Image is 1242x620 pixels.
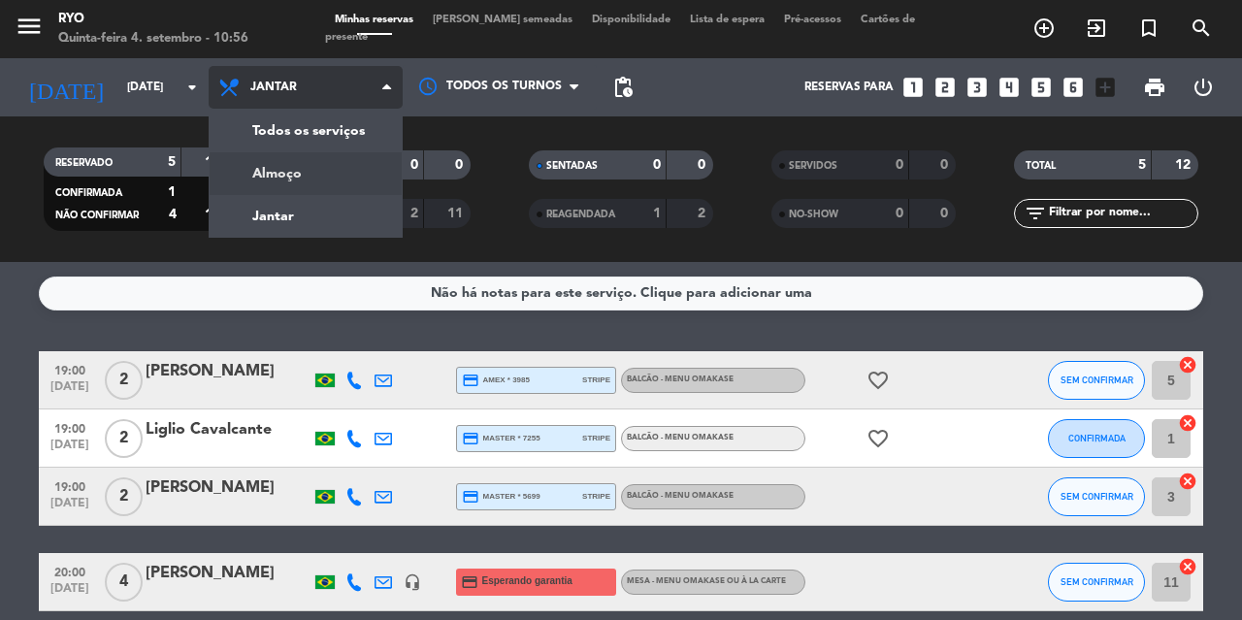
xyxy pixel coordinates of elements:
i: credit_card [462,430,479,447]
strong: 12 [205,155,224,169]
div: Quinta-feira 4. setembro - 10:56 [58,29,248,49]
span: Minhas reservas [325,15,423,25]
i: looks_two [932,75,958,100]
div: Ryo [58,10,248,29]
span: [DATE] [46,380,94,403]
i: add_box [1093,75,1118,100]
i: looks_6 [1061,75,1086,100]
span: pending_actions [611,76,635,99]
span: amex * 3985 [462,372,530,389]
span: SERVIDOS [789,161,837,171]
i: cancel [1178,355,1197,375]
span: 2 [105,361,143,400]
div: LOG OUT [1179,58,1227,116]
strong: 4 [169,208,177,221]
span: master * 7255 [462,430,540,447]
span: [DATE] [46,439,94,461]
div: Não há notas para este serviço. Clique para adicionar uma [431,282,812,305]
strong: 1 [653,207,661,220]
strong: 0 [940,207,952,220]
i: filter_list [1024,202,1047,225]
i: [DATE] [15,66,117,109]
span: SEM CONFIRMAR [1061,375,1133,385]
span: 2 [105,419,143,458]
strong: 2 [698,207,709,220]
span: CONFIRMADA [1068,433,1126,443]
div: [PERSON_NAME] [146,561,310,586]
span: Disponibilidade [582,15,680,25]
span: REAGENDADA [546,210,615,219]
span: BALCÃO - Menu Omakase [627,375,734,383]
i: credit_card [462,372,479,389]
span: [PERSON_NAME] semeadas [423,15,582,25]
strong: 12 [1175,158,1194,172]
span: Pré-acessos [774,15,851,25]
span: stripe [582,374,610,386]
i: cancel [1178,472,1197,491]
button: CONFIRMADA [1048,419,1145,458]
strong: 1 [168,185,176,199]
i: credit_card [462,488,479,506]
div: [PERSON_NAME] [146,475,310,501]
span: TOTAL [1026,161,1056,171]
i: favorite_border [866,427,890,450]
i: turned_in_not [1137,16,1160,40]
i: looks_4 [997,75,1022,100]
span: 4 [105,563,143,602]
strong: 11 [447,207,467,220]
span: print [1143,76,1166,99]
i: looks_one [900,75,926,100]
i: looks_3 [964,75,990,100]
strong: 0 [455,158,467,172]
strong: 2 [410,207,418,220]
span: master * 5699 [462,488,540,506]
span: MESA - Menu Omakase ou À La Carte [627,577,786,585]
a: Jantar [210,195,402,238]
span: [DATE] [46,497,94,519]
span: 19:00 [46,416,94,439]
span: stripe [582,490,610,503]
i: looks_5 [1029,75,1054,100]
strong: 0 [653,158,661,172]
button: SEM CONFIRMAR [1048,563,1145,602]
span: BALCÃO - Menu Omakase [627,492,734,500]
strong: 5 [168,155,176,169]
strong: 0 [410,158,418,172]
i: search [1190,16,1213,40]
i: favorite_border [866,369,890,392]
a: Todos os serviços [210,110,402,152]
span: Esperando garantia [482,573,572,589]
span: 19:00 [46,358,94,380]
span: NÃO CONFIRMAR [55,211,139,220]
span: BALCÃO - Menu Omakase [627,434,734,441]
button: SEM CONFIRMAR [1048,361,1145,400]
span: Reservas para [804,81,894,94]
a: Almoço [210,152,402,195]
i: add_circle_outline [1032,16,1056,40]
div: [PERSON_NAME] [146,359,310,384]
strong: 0 [896,207,903,220]
span: CONFIRMADA [55,188,122,198]
strong: 0 [896,158,903,172]
div: Liglio Cavalcante [146,417,310,442]
i: menu [15,12,44,41]
span: Lista de espera [680,15,774,25]
span: SENTADAS [546,161,598,171]
i: headset_mic [404,573,421,591]
span: NO-SHOW [789,210,838,219]
span: 19:00 [46,474,94,497]
span: RESERVADO [55,158,113,168]
span: [DATE] [46,582,94,604]
span: 20:00 [46,560,94,582]
input: Filtrar por nome... [1047,203,1197,224]
strong: 0 [940,158,952,172]
span: SEM CONFIRMAR [1061,491,1133,502]
i: arrow_drop_down [180,76,204,99]
i: credit_card [461,573,478,591]
span: Jantar [250,81,297,94]
strong: 0 [698,158,709,172]
i: cancel [1178,557,1197,576]
span: 2 [105,477,143,516]
span: stripe [582,432,610,444]
button: menu [15,12,44,48]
